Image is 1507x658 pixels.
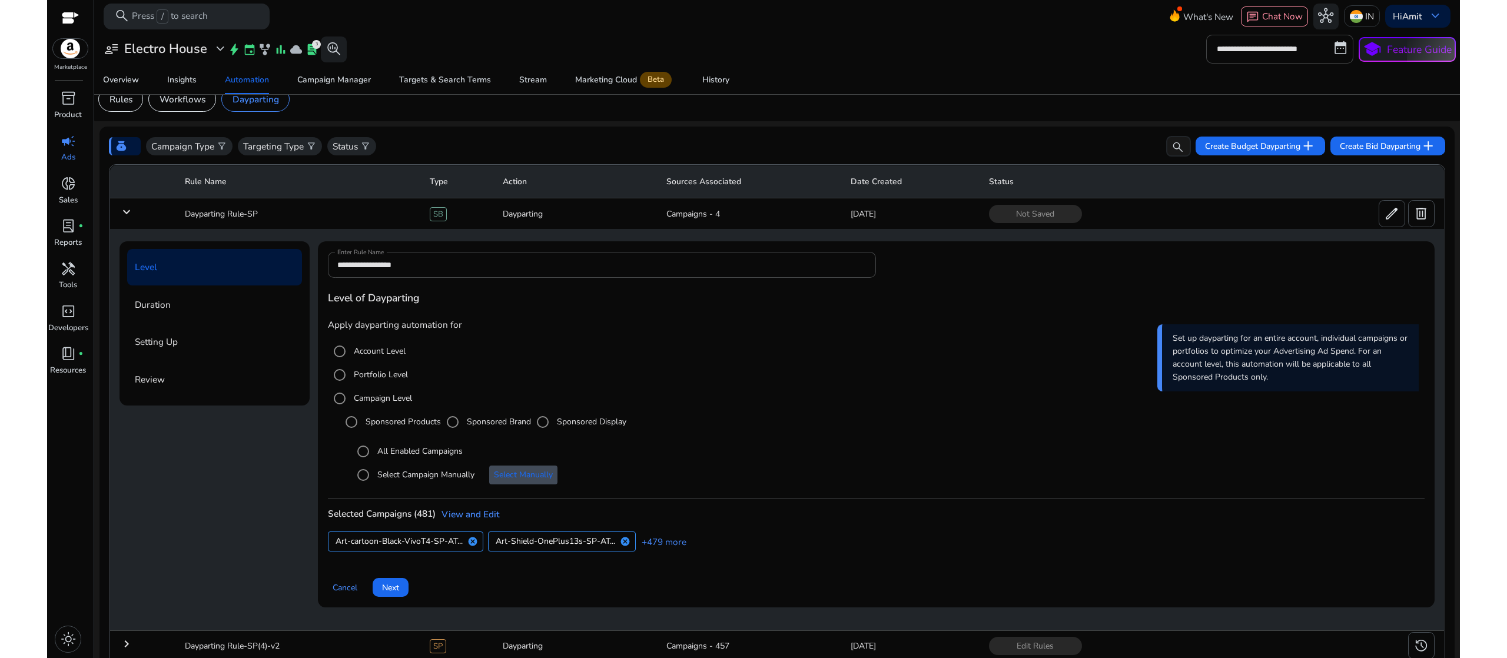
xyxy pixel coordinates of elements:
[61,346,76,361] span: book_4
[47,344,89,386] a: book_4fiber_manual_recordResources
[1340,138,1436,154] span: Create Bid Dayparting
[213,41,228,57] span: expand_more
[980,165,1445,198] th: Status
[61,152,75,164] p: Ads
[1402,10,1422,22] b: Amit
[351,440,1424,487] mat-radio-group: Select an option
[167,76,197,84] div: Insights
[340,410,1424,434] mat-radio-group: Select targeting option
[841,165,980,198] th: Date Created
[47,301,89,344] a: code_blocksDevelopers
[555,416,626,428] label: Sponsored Display
[328,318,1424,331] p: Apply dayparting automation for
[420,165,493,198] th: Type
[1241,6,1307,26] button: chatChat Now
[48,323,88,334] p: Developers
[297,76,371,84] div: Campaign Manager
[233,92,279,106] p: Dayparting
[430,207,447,221] span: SB
[657,198,841,229] td: Campaigns - 4
[1413,206,1429,221] span: delete
[363,416,441,428] label: Sponsored Products
[494,468,553,481] span: Select Manually
[657,165,841,198] th: Sources Associated
[1318,8,1333,24] span: hub
[519,76,547,84] div: Stream
[135,331,178,352] p: Setting Up
[1313,4,1339,29] button: hub
[351,368,408,381] label: Portfolio Level
[243,139,304,153] p: Targeting Type
[47,88,89,131] a: inventory_2Product
[54,237,82,249] p: Reports
[375,445,463,457] label: All Enabled Campaigns
[1157,324,1418,391] div: Set up dayparting for an entire account, individual campaigns or portfolios to optimize your Adve...
[61,134,76,149] span: campaign
[120,637,134,651] mat-icon: keyboard_arrow_right
[1408,200,1435,227] button: delete
[312,40,321,49] div: 3
[1196,137,1325,155] button: Create Budget Daypartingadd
[61,91,76,106] span: inventory_2
[135,294,171,315] p: Duration
[989,205,1082,223] span: Not Saved
[1379,200,1406,227] button: edit
[373,578,409,597] button: Next
[78,351,84,357] span: fiber_manual_record
[228,43,241,56] span: bolt
[399,76,491,84] div: Targets & Search Terms
[120,205,134,219] mat-icon: keyboard_arrow_down
[306,141,317,152] span: filter_alt
[489,466,557,484] button: Select Manually
[104,41,119,57] span: user_attributes
[640,72,672,88] span: Beta
[103,76,139,84] div: Overview
[157,9,168,24] span: /
[1171,141,1184,154] span: search
[175,165,420,198] th: Rule Name
[124,41,207,57] h3: Electro House
[436,508,500,520] a: View and Edit
[328,340,1424,410] mat-radio-group: Select option
[337,248,384,256] mat-label: Enter Rule Name
[217,141,227,152] span: filter_alt
[160,92,205,106] p: Workflows
[1205,138,1316,154] span: Create Budget Dayparting
[464,416,531,428] label: Sponsored Brand
[47,258,89,301] a: handymanTools
[61,218,76,234] span: lab_profile
[989,637,1082,655] span: Edit Rules
[132,9,208,24] p: Press to search
[496,535,615,547] span: Art-Shield-OnePlus13s-SP-AT...
[333,581,357,594] span: Cancel
[841,198,980,229] td: [DATE]
[1359,37,1456,62] button: schoolFeature Guide
[1363,40,1382,59] span: school
[54,109,82,121] p: Product
[135,257,157,277] p: Level
[225,76,269,84] div: Automation
[47,131,89,173] a: campaignAds
[702,76,729,84] div: History
[328,290,419,305] span: Level of Dayparting
[274,43,287,56] span: bar_chart
[382,581,399,594] span: Next
[61,304,76,319] span: code_blocks
[290,43,303,56] span: cloud
[53,39,88,58] img: amazon.svg
[360,141,371,152] span: filter_alt
[615,536,635,547] mat-icon: cancel
[351,345,406,357] label: Account Level
[151,139,214,153] p: Campaign Type
[326,41,341,57] span: search_insights
[243,43,256,56] span: event
[78,224,84,229] span: fiber_manual_record
[1428,8,1443,24] span: keyboard_arrow_down
[54,63,87,72] p: Marketplace
[50,365,86,377] p: Resources
[430,639,446,653] span: SP
[636,536,686,548] a: +479 more
[306,43,318,56] span: lab_profile
[135,369,165,390] p: Review
[114,8,130,24] span: search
